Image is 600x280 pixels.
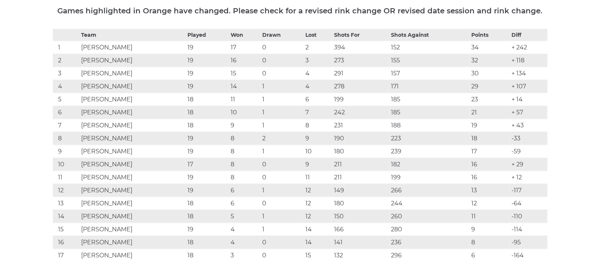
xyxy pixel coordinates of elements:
td: 12 [304,184,332,197]
td: [PERSON_NAME] [79,210,186,223]
td: 4 [229,236,260,249]
td: [PERSON_NAME] [79,41,186,54]
td: 16 [470,158,510,171]
td: -117 [510,184,548,197]
h5: Games highlighted in Orange have changed. Please check for a revised rink change OR revised date ... [53,7,548,15]
td: 171 [389,80,470,93]
td: 17 [53,249,80,262]
td: 141 [332,236,389,249]
td: [PERSON_NAME] [79,171,186,184]
td: -59 [510,145,548,158]
td: 266 [389,184,470,197]
td: 211 [332,158,389,171]
td: 13 [470,184,510,197]
td: 185 [389,106,470,119]
td: 2 [304,41,332,54]
td: [PERSON_NAME] [79,93,186,106]
td: 16 [470,171,510,184]
td: + 134 [510,67,548,80]
td: 0 [260,67,304,80]
td: [PERSON_NAME] [79,158,186,171]
td: 1 [260,223,304,236]
td: 18 [470,132,510,145]
td: 18 [186,119,229,132]
td: 239 [389,145,470,158]
td: -33 [510,132,548,145]
td: 6 [470,249,510,262]
td: 4 [304,80,332,93]
td: 12 [470,197,510,210]
td: 8 [229,171,260,184]
td: 188 [389,119,470,132]
td: -95 [510,236,548,249]
td: 17 [186,158,229,171]
td: 9 [229,119,260,132]
td: 1 [53,41,80,54]
th: Shots For [332,29,389,41]
td: 132 [332,249,389,262]
td: [PERSON_NAME] [79,80,186,93]
td: 4 [229,223,260,236]
td: 19 [186,223,229,236]
th: Shots Against [389,29,470,41]
td: 244 [389,197,470,210]
td: 5 [229,210,260,223]
td: + 12 [510,171,548,184]
td: [PERSON_NAME] [79,119,186,132]
td: 19 [186,54,229,67]
td: 17 [470,145,510,158]
th: Lost [304,29,332,41]
td: 0 [260,158,304,171]
td: 18 [186,236,229,249]
td: 19 [186,67,229,80]
td: 1 [260,210,304,223]
td: 291 [332,67,389,80]
td: [PERSON_NAME] [79,145,186,158]
td: 223 [389,132,470,145]
td: 15 [53,223,80,236]
td: 10 [304,145,332,158]
td: -110 [510,210,548,223]
td: 18 [186,106,229,119]
td: 4 [53,80,80,93]
td: 8 [229,132,260,145]
td: 34 [470,41,510,54]
td: 8 [53,132,80,145]
td: 0 [260,197,304,210]
td: 280 [389,223,470,236]
td: 14 [304,223,332,236]
td: 6 [229,184,260,197]
td: 9 [304,132,332,145]
th: Won [229,29,260,41]
td: 3 [53,67,80,80]
td: 180 [332,145,389,158]
td: 8 [229,158,260,171]
td: + 14 [510,93,548,106]
td: 32 [470,54,510,67]
td: 14 [229,80,260,93]
td: 21 [470,106,510,119]
td: [PERSON_NAME] [79,197,186,210]
td: 231 [332,119,389,132]
td: 273 [332,54,389,67]
th: Drawn [260,29,304,41]
td: 157 [389,67,470,80]
td: 4 [304,67,332,80]
td: 8 [470,236,510,249]
td: 14 [53,210,80,223]
td: 19 [470,119,510,132]
th: Diff [510,29,548,41]
td: 152 [389,41,470,54]
td: [PERSON_NAME] [79,236,186,249]
td: 242 [332,106,389,119]
td: 1 [260,145,304,158]
td: 30 [470,67,510,80]
td: 150 [332,210,389,223]
td: + 29 [510,158,548,171]
td: 199 [332,93,389,106]
td: 15 [304,249,332,262]
td: 11 [470,210,510,223]
td: 10 [229,106,260,119]
td: + 107 [510,80,548,93]
td: 19 [186,80,229,93]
